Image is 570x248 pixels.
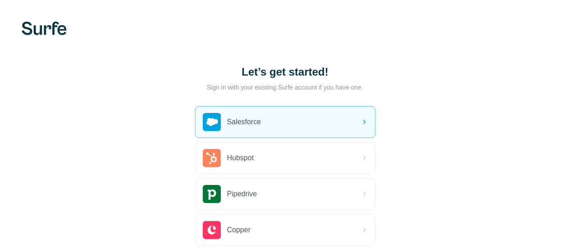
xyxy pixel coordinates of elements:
[227,225,251,235] span: Copper
[227,117,261,127] span: Salesforce
[195,65,375,79] h1: Let’s get started!
[203,149,221,167] img: hubspot's logo
[207,83,363,92] p: Sign in with your existing Surfe account if you have one.
[227,153,254,163] span: Hubspot
[22,22,67,35] img: Surfe's logo
[203,113,221,131] img: salesforce's logo
[227,189,257,199] span: Pipedrive
[203,221,221,239] img: copper's logo
[203,185,221,203] img: pipedrive's logo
